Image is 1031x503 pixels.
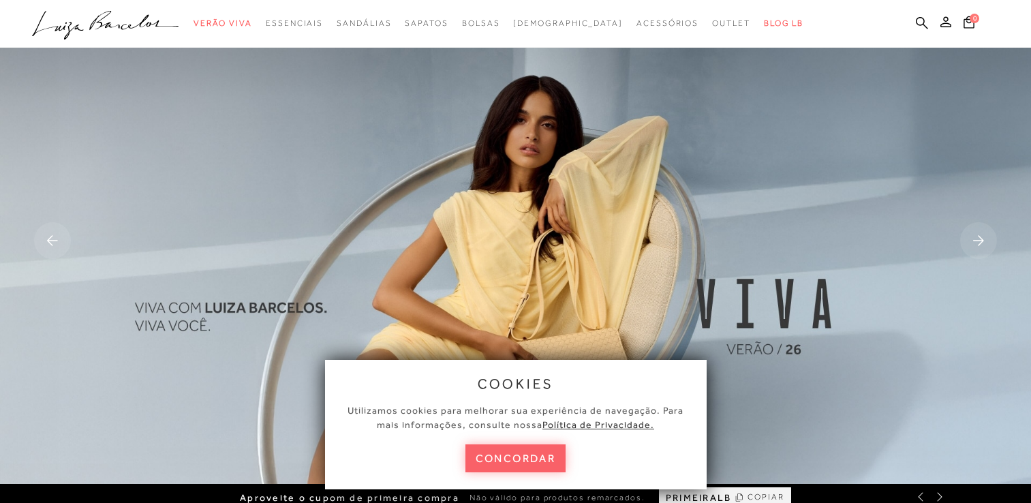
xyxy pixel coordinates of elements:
[462,11,500,36] a: noSubCategoriesText
[337,11,391,36] a: noSubCategoriesText
[266,18,323,28] span: Essenciais
[405,11,448,36] a: noSubCategoriesText
[405,18,448,28] span: Sapatos
[970,14,979,23] span: 0
[712,18,750,28] span: Outlet
[764,18,803,28] span: BLOG LB
[513,11,623,36] a: noSubCategoriesText
[959,15,979,33] button: 0
[513,18,623,28] span: [DEMOGRAPHIC_DATA]
[636,18,698,28] span: Acessórios
[465,444,566,472] button: concordar
[194,18,252,28] span: Verão Viva
[462,18,500,28] span: Bolsas
[348,405,683,430] span: Utilizamos cookies para melhorar sua experiência de navegação. Para mais informações, consulte nossa
[266,11,323,36] a: noSubCategoriesText
[337,18,391,28] span: Sandálias
[764,11,803,36] a: BLOG LB
[478,376,554,391] span: cookies
[194,11,252,36] a: noSubCategoriesText
[712,11,750,36] a: noSubCategoriesText
[542,419,654,430] a: Política de Privacidade.
[636,11,698,36] a: noSubCategoriesText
